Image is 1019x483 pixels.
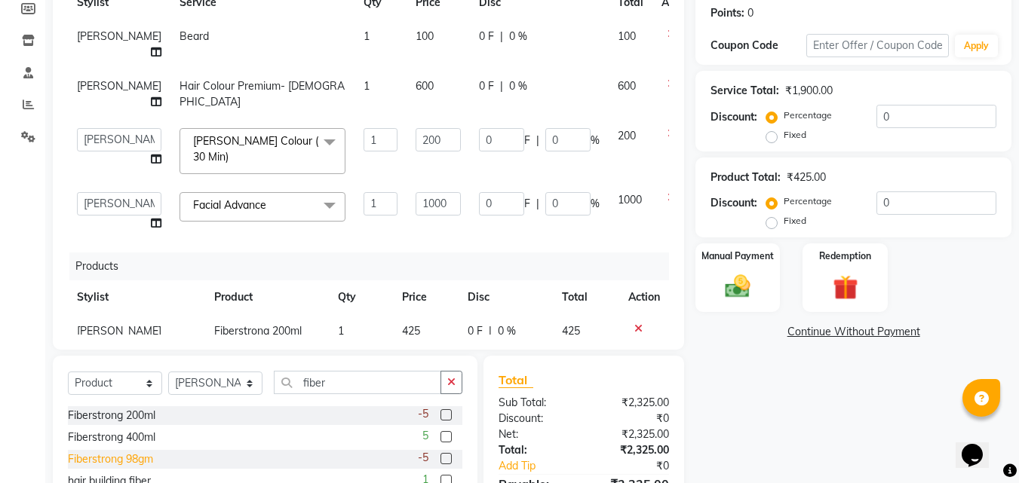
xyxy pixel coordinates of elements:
[711,170,781,185] div: Product Total:
[68,408,155,423] div: Fiberstrong 200ml
[479,29,494,44] span: 0 F
[747,5,754,21] div: 0
[479,78,494,94] span: 0 F
[180,79,345,109] span: Hair Colour Premium- [DEMOGRAPHIC_DATA]
[193,134,318,164] span: [PERSON_NAME] Colour ( 30 Min)
[364,29,370,43] span: 1
[459,280,553,314] th: Disc
[584,426,680,442] div: ₹2,325.00
[416,79,434,93] span: 600
[69,252,680,280] div: Products
[68,451,153,467] div: Fiberstrong 98gm
[509,29,527,44] span: 0 %
[487,411,584,426] div: Discount:
[711,83,779,99] div: Service Total:
[509,78,527,94] span: 0 %
[618,129,636,142] span: 200
[77,29,161,43] span: [PERSON_NAME]
[784,214,806,228] label: Fixed
[536,133,539,148] span: |
[562,324,580,338] span: 425
[618,193,642,206] span: 1000
[806,34,949,57] input: Enter Offer / Coupon Code
[266,198,273,212] a: x
[524,196,530,212] span: F
[618,29,636,43] span: 100
[214,324,302,338] span: Fiberstrong 200ml
[500,29,503,44] span: |
[784,128,806,142] label: Fixed
[418,450,428,466] span: -5
[785,83,833,99] div: ₹1,900.00
[500,78,503,94] span: |
[717,272,758,301] img: _cash.svg
[701,249,774,263] label: Manual Payment
[618,79,636,93] span: 600
[584,395,680,411] div: ₹2,325.00
[393,280,459,314] th: Price
[955,35,998,57] button: Apply
[329,280,393,314] th: Qty
[584,411,680,426] div: ₹0
[499,372,533,388] span: Total
[274,371,441,394] input: Search or Scan
[698,324,1008,340] a: Continue Without Payment
[422,428,428,444] span: 5
[619,280,669,314] th: Action
[524,133,530,148] span: F
[553,280,619,314] th: Total
[819,249,871,263] label: Redemption
[711,195,757,211] div: Discount:
[418,406,428,422] span: -5
[487,442,584,458] div: Total:
[711,109,757,125] div: Discount:
[600,458,681,474] div: ₹0
[68,430,155,445] div: Fiberstrong 400ml
[77,324,161,338] span: [PERSON_NAME]
[711,5,744,21] div: Points:
[193,198,266,212] span: Facial Advance
[229,150,235,164] a: x
[787,170,826,185] div: ₹425.00
[591,196,600,212] span: %
[77,79,161,93] span: [PERSON_NAME]
[489,323,492,339] span: |
[591,133,600,148] span: %
[205,280,329,314] th: Product
[825,272,866,303] img: _gift.svg
[498,323,516,339] span: 0 %
[364,79,370,93] span: 1
[468,323,483,339] span: 0 F
[416,29,434,43] span: 100
[68,280,205,314] th: Stylist
[711,38,806,53] div: Coupon Code
[180,29,209,43] span: Beard
[487,458,600,474] a: Add Tip
[536,196,539,212] span: |
[584,442,680,458] div: ₹2,325.00
[487,395,584,411] div: Sub Total:
[402,324,420,338] span: 425
[487,426,584,442] div: Net:
[338,324,344,338] span: 1
[956,423,1004,468] iframe: chat widget
[784,194,832,208] label: Percentage
[784,109,832,122] label: Percentage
